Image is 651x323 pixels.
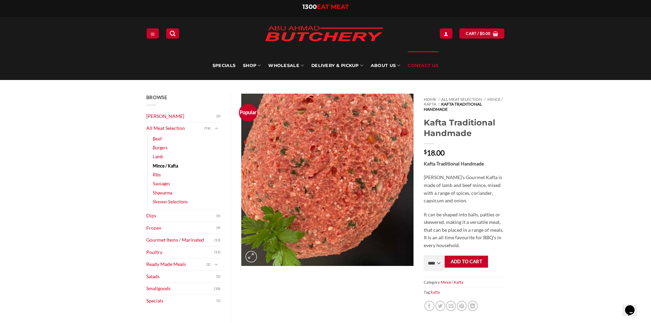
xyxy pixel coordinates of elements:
[480,30,482,37] span: $
[146,210,217,222] a: Dips
[424,301,434,311] a: Share on Facebook
[302,3,317,11] span: 1300
[466,30,490,37] span: Cart /
[216,271,220,282] span: (2)
[146,258,207,270] a: Ready Made Meals
[371,51,400,80] a: About Us
[268,51,304,80] a: Wholesale
[468,301,478,311] a: Share on LinkedIn
[446,301,456,311] a: Email to a Friend
[424,174,505,204] p: [PERSON_NAME]’s Gourmet Kafta is made of lamb and beef mince, mixed with a range of spices, coria...
[431,290,440,294] a: kafta
[424,287,505,297] span: Tag:
[146,271,217,283] a: Salads
[146,234,215,246] a: Gourmet Items / Marinated
[166,28,179,38] a: Search
[480,31,491,36] bdi: 0.00
[153,143,168,152] a: Burgers
[424,149,427,154] span: $
[214,235,220,245] span: (13)
[311,51,363,80] a: Delivery & Pickup
[440,28,452,38] a: Login
[216,223,220,233] span: (9)
[146,246,215,258] a: Poultry
[445,256,488,268] button: Add to cart
[424,117,505,138] h1: Kafta Traditional Handmade
[212,125,220,132] button: Toggle
[424,97,502,107] a: Mince / Kafta
[214,247,220,257] span: (12)
[424,148,445,157] bdi: 18.00
[241,94,413,266] img: Kafta Traditional Handmade
[216,111,220,121] span: (2)
[146,122,205,134] a: All Meat Selection
[441,280,463,284] a: Mince / Kafta
[424,97,436,102] a: Home
[441,97,482,102] a: All Meat Selection
[259,21,389,47] img: Abu Ahmad Butchery
[153,152,163,161] a: Lamb
[484,97,486,102] span: //
[302,3,349,11] a: 1300EAT MEAT
[245,251,257,263] a: Zoom
[153,134,162,143] a: Beef
[438,102,440,107] span: //
[457,301,467,311] a: Pin on Pinterest
[424,211,505,250] p: It can be shaped into balls, patties or skewered, making it a versatile meat, that can be placed ...
[212,261,220,268] button: Toggle
[408,51,438,80] a: Contact Us
[146,110,217,122] a: [PERSON_NAME]
[216,296,220,306] span: (1)
[153,170,161,179] a: Ribs
[153,179,170,188] a: Sausages
[424,161,484,166] strong: Kafta Traditional Handmade
[435,301,445,311] a: Share on Twitter
[216,211,220,221] span: (5)
[622,296,644,316] iframe: chat widget
[459,28,504,38] a: View cart
[146,295,217,307] a: Specials
[147,28,159,38] a: Menu
[206,259,211,270] span: (2)
[153,161,178,170] a: Mince / Kafta
[214,284,220,294] span: (18)
[317,3,349,11] span: EAT MEAT
[204,123,211,134] span: (74)
[213,51,235,80] a: Specials
[438,97,440,102] span: //
[146,222,217,234] a: Frozen
[153,197,188,206] a: Skewer Selections
[424,102,482,111] span: Kafta Traditional Handmade
[146,283,215,295] a: Smallgoods
[424,277,505,287] span: Category:
[243,51,261,80] a: SHOP
[146,94,167,100] span: Browse
[153,188,172,197] a: Shawarma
